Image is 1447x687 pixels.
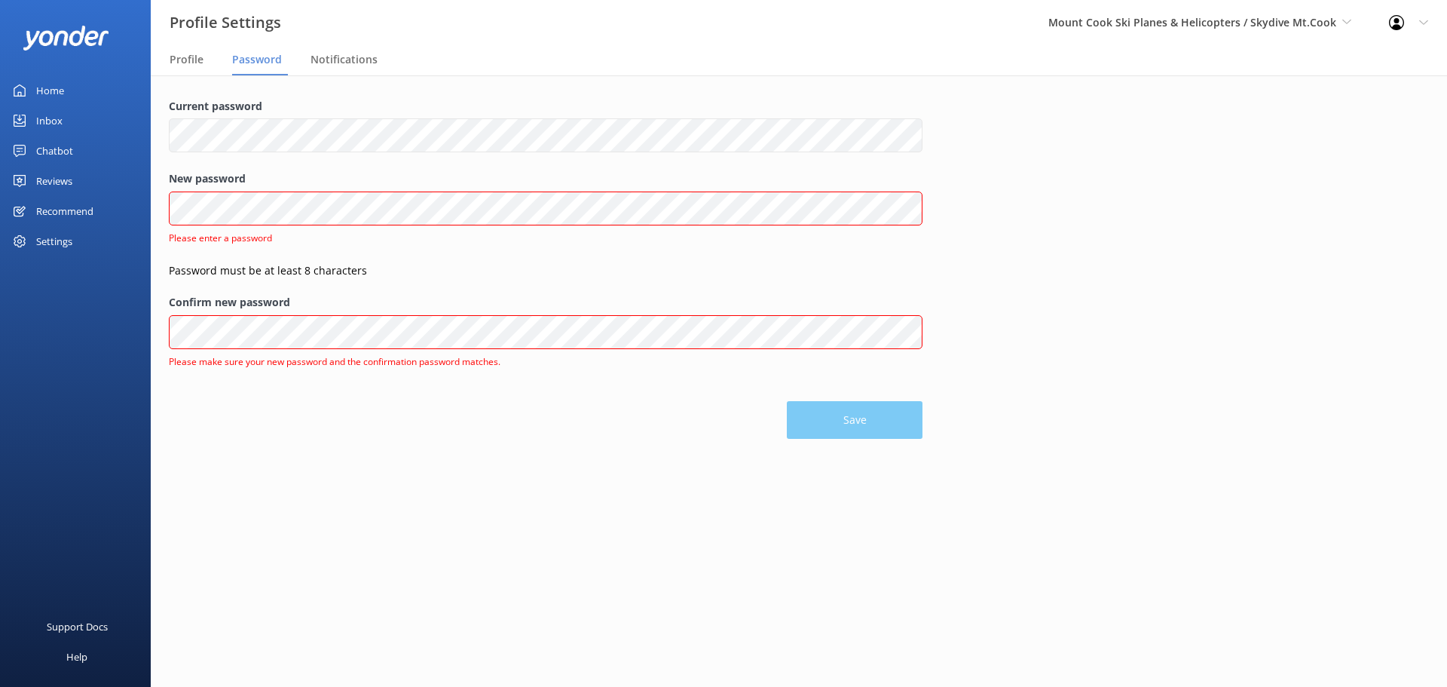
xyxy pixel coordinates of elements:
div: Recommend [36,196,93,226]
label: Current password [169,98,922,115]
div: Home [36,75,64,106]
div: Help [66,642,87,672]
span: Please enter a password [169,231,913,245]
div: Chatbot [36,136,73,166]
p: Password must be at least 8 characters [169,262,922,279]
span: Mount Cook Ski Planes & Helicopters / Skydive Mt.Cook [1048,15,1336,29]
img: yonder-white-logo.png [23,26,109,51]
div: Inbox [36,106,63,136]
h3: Profile Settings [170,11,281,35]
span: Profile [170,52,203,67]
div: Reviews [36,166,72,196]
div: Support Docs [47,612,108,642]
label: New password [169,170,922,187]
div: Settings [36,226,72,256]
span: Password [232,52,282,67]
label: Confirm new password [169,294,922,311]
keeper-lock: Open Keeper Popup [897,199,915,217]
span: Please make sure your new password and the confirmation password matches. [169,354,913,369]
span: Notifications [311,52,378,67]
